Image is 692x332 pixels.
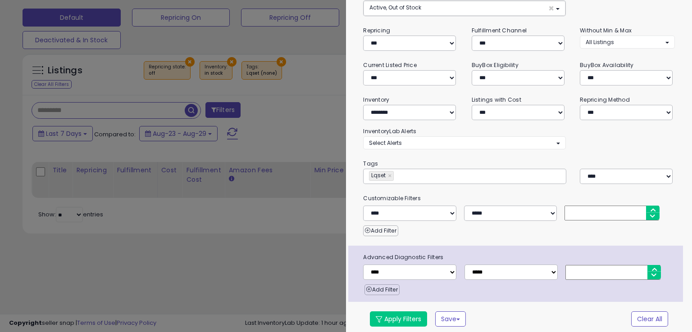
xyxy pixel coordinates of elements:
button: Add Filter [364,284,399,295]
small: Customizable Filters [356,193,681,203]
small: Listings with Cost [472,96,521,103]
button: Select Alerts [363,136,565,149]
span: Active, Out of Stock [369,4,421,11]
small: BuyBox Eligibility [472,61,519,69]
span: Select Alerts [369,139,402,147]
small: Tags [356,159,681,169]
small: Inventory [363,96,389,103]
small: BuyBox Availability [580,61,633,69]
small: Repricing Method [580,96,630,103]
span: All Listings [586,38,614,46]
span: Lqset [369,171,386,179]
small: Current Listed Price [363,61,416,69]
span: Advanced Diagnostic Filters [356,252,683,262]
small: Without Min & Max [580,27,632,34]
button: Active, Out of Stock × [364,1,565,16]
small: Fulfillment Channel [472,27,527,34]
button: Add Filter [363,225,398,236]
button: Save [435,311,466,327]
small: InventoryLab Alerts [363,127,416,135]
a: × [388,171,393,180]
small: Repricing [363,27,390,34]
button: Clear All [631,311,668,327]
button: All Listings [580,36,674,49]
span: × [548,4,554,13]
button: Apply Filters [370,311,427,327]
